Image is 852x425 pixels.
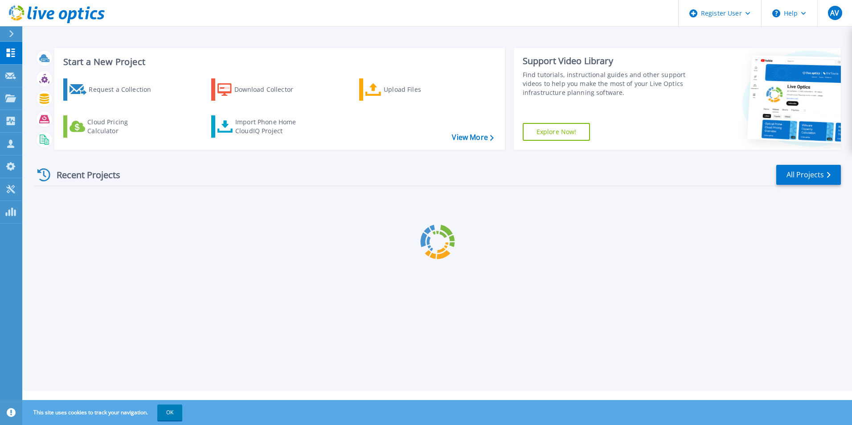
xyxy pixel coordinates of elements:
[523,70,689,97] div: Find tutorials, instructional guides and other support videos to help you make the most of your L...
[359,78,459,101] a: Upload Files
[234,81,306,98] div: Download Collector
[452,133,493,142] a: View More
[830,9,839,16] span: AV
[523,123,590,141] a: Explore Now!
[87,118,159,135] div: Cloud Pricing Calculator
[63,57,493,67] h3: Start a New Project
[89,81,160,98] div: Request a Collection
[523,55,689,67] div: Support Video Library
[63,78,163,101] a: Request a Collection
[235,118,305,135] div: Import Phone Home CloudIQ Project
[776,165,841,185] a: All Projects
[63,115,163,138] a: Cloud Pricing Calculator
[211,78,311,101] a: Download Collector
[157,405,182,421] button: OK
[384,81,455,98] div: Upload Files
[34,164,132,186] div: Recent Projects
[25,405,182,421] span: This site uses cookies to track your navigation.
